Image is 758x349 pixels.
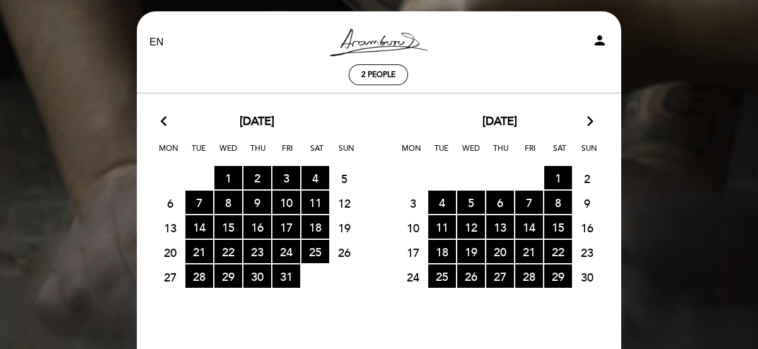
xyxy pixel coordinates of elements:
[428,264,456,288] span: 25
[428,215,456,239] span: 11
[429,142,454,165] span: Tue
[399,191,427,215] span: 3
[272,264,300,288] span: 31
[544,264,572,288] span: 29
[577,142,602,165] span: Sun
[301,240,329,263] span: 25
[458,142,484,165] span: Wed
[216,142,241,165] span: Wed
[330,240,358,264] span: 26
[185,264,213,288] span: 28
[156,265,184,288] span: 27
[161,114,172,130] i: arrow_back_ios
[457,191,485,214] span: 5
[156,216,184,239] span: 13
[243,166,271,189] span: 2
[185,215,213,239] span: 14
[486,240,514,263] span: 20
[547,142,573,165] span: Sat
[361,70,395,80] span: 2 people
[573,265,601,288] span: 30
[272,166,300,189] span: 3
[544,191,572,214] span: 8
[305,142,330,165] span: Sat
[428,240,456,263] span: 18
[592,33,607,48] i: person
[330,191,358,215] span: 12
[156,142,182,165] span: Mon
[573,167,601,190] span: 2
[243,264,271,288] span: 30
[592,33,607,52] button: person
[486,191,514,214] span: 6
[515,264,543,288] span: 28
[243,240,271,263] span: 23
[486,264,514,288] span: 27
[585,114,596,130] i: arrow_forward_ios
[272,191,300,214] span: 10
[214,191,242,214] span: 8
[544,240,572,263] span: 22
[544,215,572,239] span: 15
[275,142,300,165] span: Fri
[515,240,543,263] span: 21
[156,240,184,264] span: 20
[214,240,242,263] span: 22
[457,215,485,239] span: 12
[334,142,359,165] span: Sun
[428,191,456,214] span: 4
[518,142,543,165] span: Fri
[330,167,358,190] span: 5
[399,265,427,288] span: 24
[457,240,485,263] span: 19
[399,142,424,165] span: Mon
[482,114,517,130] span: [DATE]
[300,25,457,60] a: [PERSON_NAME] Resto
[301,166,329,189] span: 4
[573,191,601,215] span: 9
[243,191,271,214] span: 9
[544,166,572,189] span: 1
[488,142,513,165] span: Thu
[399,240,427,264] span: 17
[515,215,543,239] span: 14
[330,216,358,239] span: 19
[301,215,329,239] span: 18
[185,240,213,263] span: 21
[243,215,271,239] span: 16
[185,191,213,214] span: 7
[240,114,274,130] span: [DATE]
[245,142,271,165] span: Thu
[214,215,242,239] span: 15
[573,216,601,239] span: 16
[515,191,543,214] span: 7
[214,264,242,288] span: 29
[272,215,300,239] span: 17
[486,215,514,239] span: 13
[272,240,300,263] span: 24
[214,166,242,189] span: 1
[301,191,329,214] span: 11
[457,264,485,288] span: 26
[156,191,184,215] span: 6
[573,240,601,264] span: 23
[399,216,427,239] span: 10
[186,142,211,165] span: Tue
